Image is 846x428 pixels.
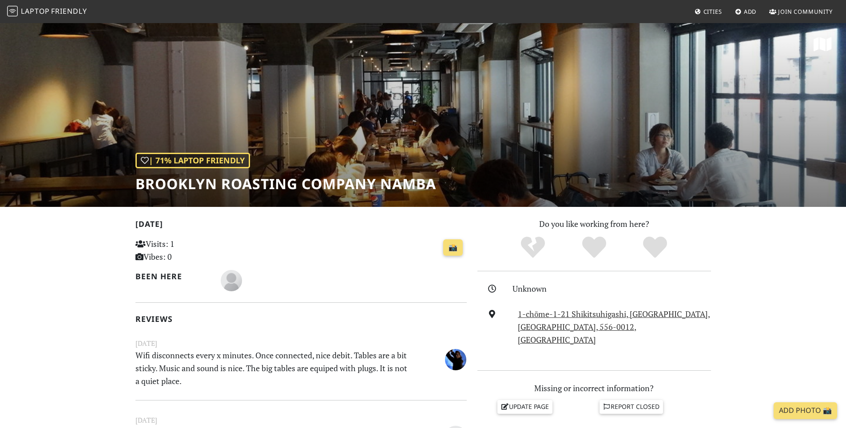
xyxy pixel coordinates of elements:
h2: Been here [135,272,211,281]
p: Visits: 1 Vibes: 0 [135,238,239,263]
a: Report closed [600,400,663,413]
p: Missing or incorrect information? [477,382,711,395]
span: Laptop [21,6,50,16]
a: Join Community [766,4,836,20]
h2: Reviews [135,314,467,324]
a: Add [731,4,760,20]
a: Add Photo 📸 [774,402,837,419]
div: | 71% Laptop Friendly [135,153,250,168]
small: [DATE] [130,415,472,426]
a: LaptopFriendly LaptopFriendly [7,4,87,20]
small: [DATE] [130,338,472,349]
div: Definitely! [624,235,686,260]
h1: Brooklyn Roasting Company Namba [135,175,436,192]
a: Update page [497,400,552,413]
span: The French Dude [445,353,466,364]
span: Cities [703,8,722,16]
h2: [DATE] [135,219,467,232]
span: Mr Kawa [221,274,242,285]
img: 5000-the-french-dude.jpg [445,349,466,370]
div: Unknown [512,282,716,295]
span: Add [744,8,757,16]
p: Wifi disconnects every x minutes. Once connected, nice debit. Tables are a bit sticky. Music and ... [130,349,415,387]
a: 📸 [443,239,463,256]
img: blank-535327c66bd565773addf3077783bbfce4b00ec00e9fd257753287c682c7fa38.png [221,270,242,291]
div: Yes [564,235,625,260]
span: Join Community [778,8,833,16]
a: Cities [691,4,726,20]
img: LaptopFriendly [7,6,18,16]
span: Friendly [51,6,87,16]
a: 1-chōme-1-21 Shikitsuhigashi, [GEOGRAPHIC_DATA], [GEOGRAPHIC_DATA], 556-0012, [GEOGRAPHIC_DATA] [518,309,710,345]
div: No [502,235,564,260]
p: Do you like working from here? [477,218,711,230]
